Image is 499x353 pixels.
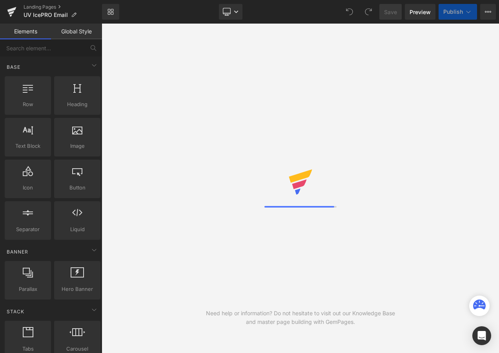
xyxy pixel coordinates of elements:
[24,12,68,18] span: UV IcePRO Email
[7,225,49,233] span: Separator
[102,4,119,20] a: New Library
[6,63,21,71] span: Base
[56,225,98,233] span: Liquid
[56,100,98,108] span: Heading
[56,345,98,353] span: Carousel
[410,8,431,16] span: Preview
[7,184,49,192] span: Icon
[56,142,98,150] span: Image
[6,308,25,315] span: Stack
[51,24,102,39] a: Global Style
[56,184,98,192] span: Button
[7,142,49,150] span: Text Block
[405,4,435,20] a: Preview
[7,345,49,353] span: Tabs
[443,9,463,15] span: Publish
[480,4,496,20] button: More
[201,309,400,326] div: Need help or information? Do not hesitate to visit out our Knowledge Base and master page buildin...
[6,248,29,256] span: Banner
[7,285,49,293] span: Parallax
[342,4,357,20] button: Undo
[7,100,49,108] span: Row
[472,326,491,345] div: Open Intercom Messenger
[361,4,376,20] button: Redo
[56,285,98,293] span: Hero Banner
[384,8,397,16] span: Save
[439,4,477,20] button: Publish
[24,4,102,10] a: Landing Pages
